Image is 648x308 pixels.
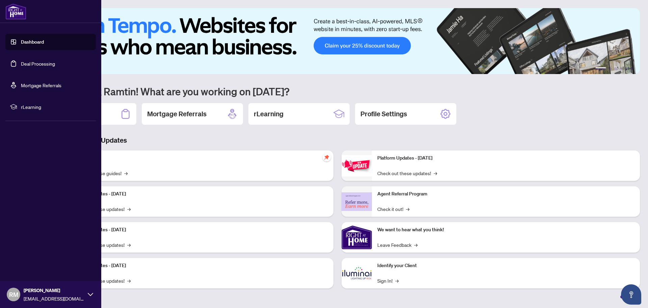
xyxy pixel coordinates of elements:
button: 5 [625,67,628,70]
img: Identify your Client [342,258,372,288]
img: Platform Updates - June 23, 2025 [342,155,372,176]
a: Dashboard [21,39,44,45]
span: → [127,205,131,213]
img: Agent Referral Program [342,192,372,211]
h2: Mortgage Referrals [147,109,207,119]
p: Platform Updates - [DATE] [71,190,328,198]
p: Platform Updates - [DATE] [71,226,328,234]
button: Open asap [621,284,641,305]
button: 2 [609,67,612,70]
span: [EMAIL_ADDRESS][DOMAIN_NAME] [24,295,84,302]
button: 4 [620,67,622,70]
span: rLearning [21,103,91,111]
a: Leave Feedback→ [377,241,417,248]
button: 3 [614,67,617,70]
span: → [395,277,399,284]
span: [PERSON_NAME] [24,287,84,294]
span: → [124,169,128,177]
h2: rLearning [254,109,283,119]
img: logo [5,3,26,20]
a: Deal Processing [21,61,55,67]
img: Slide 0 [35,8,640,74]
h3: Brokerage & Industry Updates [35,136,640,145]
span: → [127,241,131,248]
span: → [434,169,437,177]
img: We want to hear what you think! [342,222,372,253]
p: Platform Updates - [DATE] [377,155,634,162]
h2: Profile Settings [360,109,407,119]
a: Check out these updates!→ [377,169,437,177]
a: Check it out!→ [377,205,409,213]
button: 1 [595,67,606,70]
h1: Welcome back Ramtin! What are you working on [DATE]? [35,85,640,98]
p: Platform Updates - [DATE] [71,262,328,269]
span: pushpin [323,153,331,161]
span: → [406,205,409,213]
p: We want to hear what you think! [377,226,634,234]
span: → [127,277,131,284]
a: Sign In!→ [377,277,399,284]
p: Self-Help [71,155,328,162]
span: RM [9,290,18,299]
span: → [414,241,417,248]
p: Agent Referral Program [377,190,634,198]
a: Mortgage Referrals [21,82,61,88]
p: Identify your Client [377,262,634,269]
button: 6 [630,67,633,70]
